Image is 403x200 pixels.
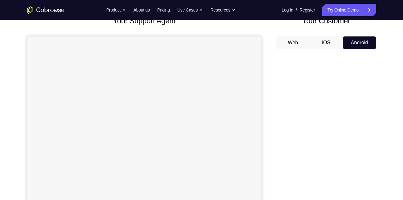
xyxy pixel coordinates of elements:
button: Use Cases [177,4,203,16]
button: Product [106,4,126,16]
a: Try Online Demo [322,4,376,16]
a: Log In [282,4,293,16]
button: iOS [309,36,343,49]
button: Android [343,36,376,49]
span: / [296,6,297,14]
button: Resources [210,4,236,16]
h2: Your Support Agent [27,15,261,26]
a: About us [133,4,150,16]
h2: Your Customer [276,15,376,26]
button: Web [276,36,310,49]
a: Pricing [157,4,170,16]
a: Go to the home page [27,6,65,14]
a: Register [300,4,315,16]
